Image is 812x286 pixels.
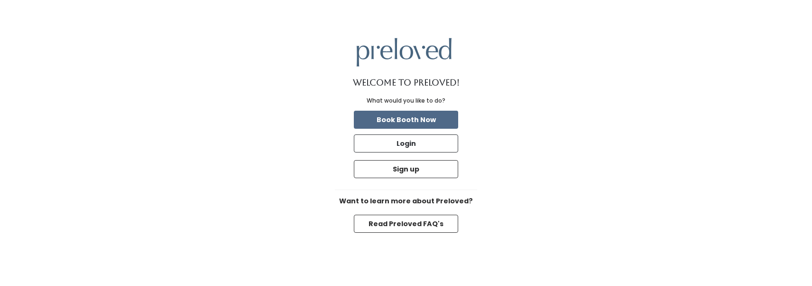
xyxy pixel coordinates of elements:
div: What would you like to do? [367,96,445,105]
a: Login [352,133,460,154]
img: preloved logo [357,38,452,66]
button: Sign up [354,160,458,178]
button: Read Preloved FAQ's [354,215,458,233]
h1: Welcome to Preloved! [353,78,460,87]
button: Login [354,134,458,153]
h6: Want to learn more about Preloved? [335,198,477,205]
button: Book Booth Now [354,111,458,129]
a: Sign up [352,158,460,180]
